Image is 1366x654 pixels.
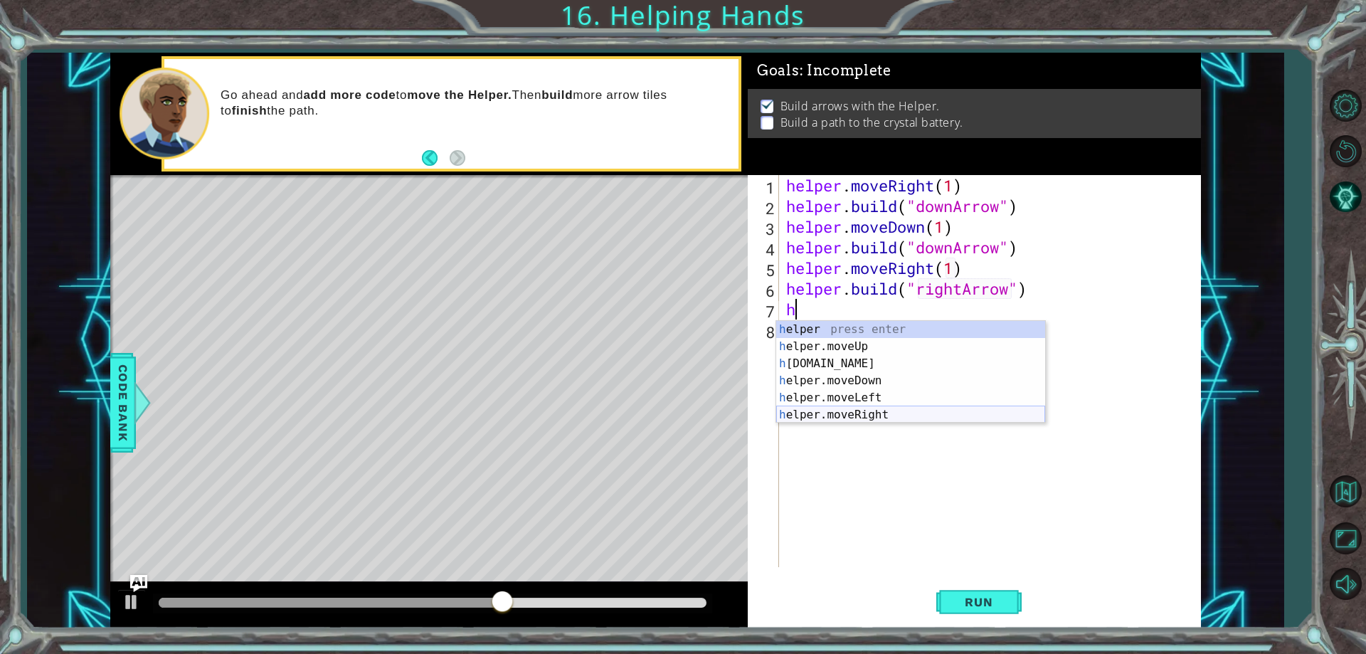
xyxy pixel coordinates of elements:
[751,198,779,218] div: 2
[780,115,963,130] p: Build a path to the crystal battery.
[1325,131,1366,172] button: Restart Level
[761,98,775,110] img: Check mark for checkbox
[541,88,573,102] strong: build
[751,322,779,342] div: 8
[936,580,1022,626] button: Shift+Enter: Run current code.
[422,150,450,166] button: Back
[751,218,779,239] div: 3
[751,177,779,198] div: 1
[751,301,779,322] div: 7
[751,260,779,280] div: 5
[232,104,268,117] strong: finish
[1325,468,1366,515] a: Back to Map
[117,589,146,618] button: Ctrl + P: Play
[303,88,396,102] strong: add more code
[450,150,465,166] button: Next
[757,62,891,80] span: Goals
[951,595,1007,609] span: Run
[1325,85,1366,127] button: Level Options
[1325,470,1366,512] button: Back to Map
[780,98,940,114] p: Build arrows with the Helper.
[1325,563,1366,604] button: Mute
[130,575,147,592] button: Ask AI
[800,62,891,79] span: : Incomplete
[751,280,779,301] div: 6
[112,359,134,446] span: Code Bank
[751,239,779,260] div: 4
[1325,517,1366,559] button: Maximize Browser
[221,88,729,119] p: Go ahead and to Then more arrow tiles to the path.
[1325,176,1366,218] button: AI Hint
[407,88,512,102] strong: move the Helper.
